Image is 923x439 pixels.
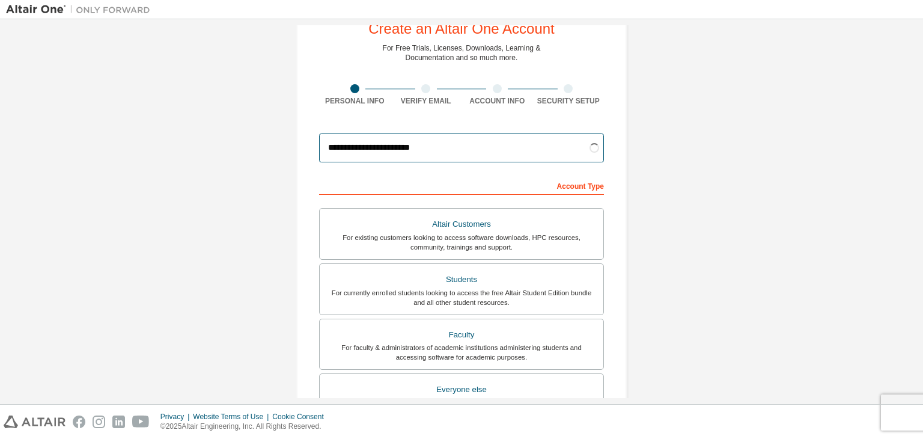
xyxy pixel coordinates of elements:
div: Personal Info [319,96,391,106]
div: Everyone else [327,381,596,398]
div: Cookie Consent [272,412,331,422]
img: altair_logo.svg [4,416,65,428]
div: Faculty [327,327,596,343]
div: Security Setup [533,96,605,106]
div: Altair Customers [327,216,596,233]
p: © 2025 Altair Engineering, Inc. All Rights Reserved. [160,422,331,432]
img: instagram.svg [93,416,105,428]
img: linkedin.svg [112,416,125,428]
div: For faculty & administrators of academic institutions administering students and accessing softwa... [327,343,596,362]
img: Altair One [6,4,156,16]
div: Create an Altair One Account [368,22,555,36]
div: For currently enrolled students looking to access the free Altair Student Edition bundle and all ... [327,288,596,307]
img: youtube.svg [132,416,150,428]
img: facebook.svg [73,416,85,428]
div: Account Info [461,96,533,106]
div: For existing customers looking to access software downloads, HPC resources, community, trainings ... [327,233,596,252]
div: Privacy [160,412,193,422]
div: For Free Trials, Licenses, Downloads, Learning & Documentation and so much more. [383,43,541,63]
div: Verify Email [391,96,462,106]
div: Website Terms of Use [193,412,272,422]
div: Students [327,271,596,288]
div: Account Type [319,176,604,195]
